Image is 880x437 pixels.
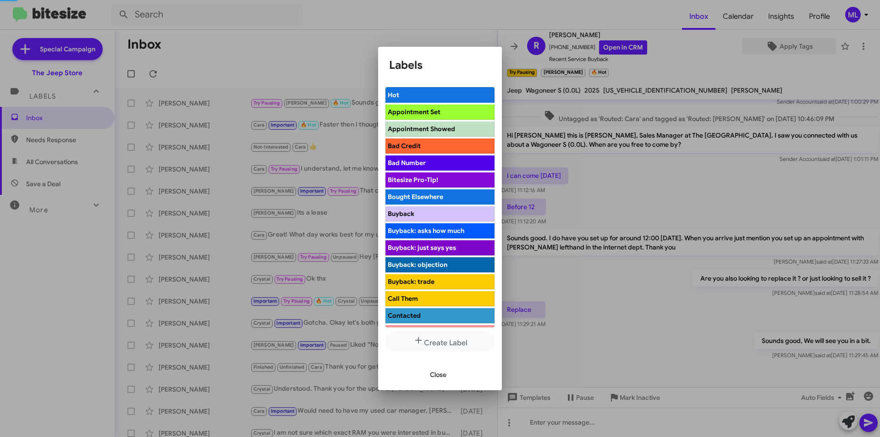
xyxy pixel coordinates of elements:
[388,159,426,167] span: Bad Number
[388,125,455,133] span: Appointment Showed
[388,193,443,201] span: Bought Elsewhere
[389,58,491,72] h1: Labels
[385,331,495,352] button: Create Label
[388,142,421,150] span: Bad Credit
[388,210,414,218] span: Buyback
[423,366,454,383] button: Close
[388,108,440,116] span: Appointment Set
[388,260,447,269] span: Buyback: objection
[388,91,399,99] span: Hot
[388,277,434,286] span: Buyback: trade
[388,311,421,320] span: Contacted
[388,294,418,303] span: Call Them
[388,227,464,235] span: Buyback: asks how much
[430,366,446,383] span: Close
[388,243,456,252] span: Buyback: just says yes
[388,176,438,184] span: Bitesize Pro-Tip!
